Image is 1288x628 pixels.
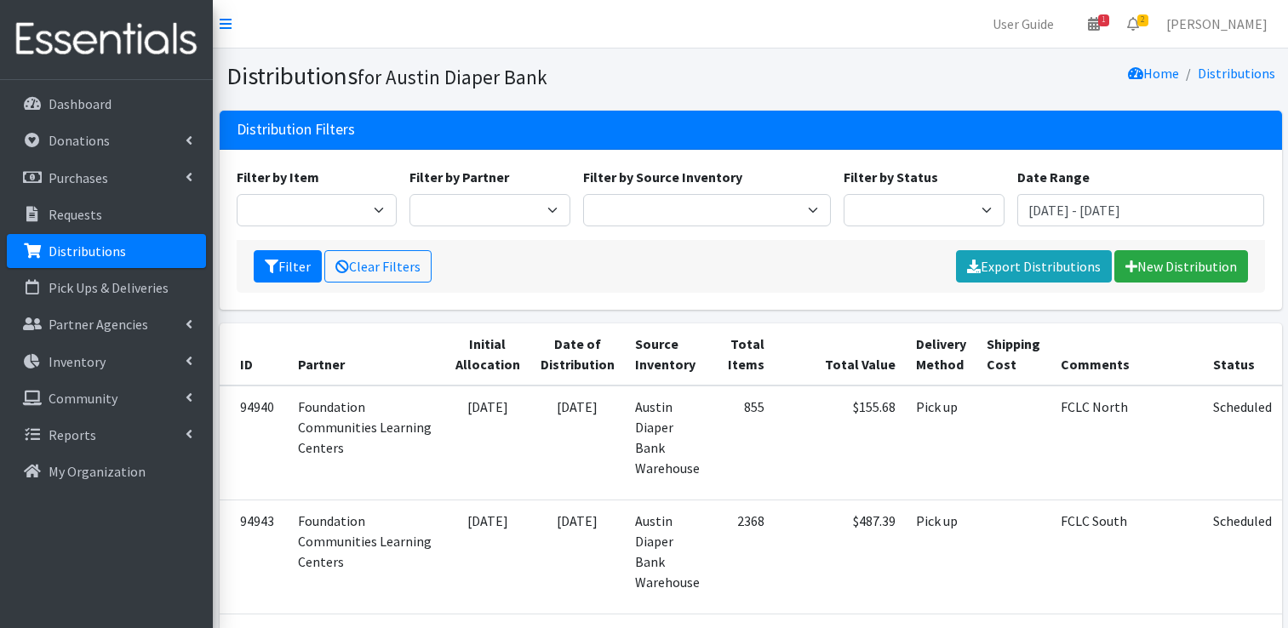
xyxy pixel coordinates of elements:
[710,385,775,500] td: 855
[1050,385,1203,500] td: FCLC North
[7,271,206,305] a: Pick Ups & Deliveries
[220,323,288,385] th: ID
[1017,167,1090,187] label: Date Range
[1203,385,1282,500] td: Scheduled
[445,323,530,385] th: Initial Allocation
[288,500,445,614] td: Foundation Communities Learning Centers
[530,323,625,385] th: Date of Distribution
[49,243,126,260] p: Distributions
[7,87,206,121] a: Dashboard
[7,234,206,268] a: Distributions
[1153,7,1281,41] a: [PERSON_NAME]
[844,167,938,187] label: Filter by Status
[7,161,206,195] a: Purchases
[7,418,206,452] a: Reports
[976,323,1050,385] th: Shipping Cost
[254,250,322,283] button: Filter
[49,169,108,186] p: Purchases
[956,250,1112,283] a: Export Distributions
[288,323,445,385] th: Partner
[288,385,445,500] td: Foundation Communities Learning Centers
[979,7,1068,41] a: User Guide
[49,390,117,407] p: Community
[7,197,206,231] a: Requests
[625,323,710,385] th: Source Inventory
[49,206,102,223] p: Requests
[220,500,288,614] td: 94943
[226,61,745,91] h1: Distributions
[625,500,710,614] td: Austin Diaper Bank Warehouse
[775,500,906,614] td: $487.39
[7,307,206,341] a: Partner Agencies
[906,500,976,614] td: Pick up
[7,345,206,379] a: Inventory
[7,11,206,68] img: HumanEssentials
[1074,7,1113,41] a: 1
[324,250,432,283] a: Clear Filters
[1198,65,1275,82] a: Distributions
[530,385,625,500] td: [DATE]
[49,316,148,333] p: Partner Agencies
[1137,14,1148,26] span: 2
[625,385,710,500] td: Austin Diaper Bank Warehouse
[49,463,146,480] p: My Organization
[530,500,625,614] td: [DATE]
[1017,194,1265,226] input: January 1, 2011 - December 31, 2011
[1203,500,1282,614] td: Scheduled
[710,500,775,614] td: 2368
[220,385,288,500] td: 94940
[1050,500,1203,614] td: FCLC South
[1050,323,1203,385] th: Comments
[49,353,106,370] p: Inventory
[358,65,547,89] small: for Austin Diaper Bank
[237,121,355,139] h3: Distribution Filters
[710,323,775,385] th: Total Items
[445,385,530,500] td: [DATE]
[409,167,509,187] label: Filter by Partner
[7,123,206,157] a: Donations
[583,167,742,187] label: Filter by Source Inventory
[1114,250,1248,283] a: New Distribution
[1098,14,1109,26] span: 1
[49,132,110,149] p: Donations
[1203,323,1282,385] th: Status
[7,381,206,415] a: Community
[7,454,206,488] a: My Organization
[775,385,906,500] td: $155.68
[445,500,530,614] td: [DATE]
[49,426,96,443] p: Reports
[906,385,976,500] td: Pick up
[1128,65,1179,82] a: Home
[49,279,169,296] p: Pick Ups & Deliveries
[775,323,906,385] th: Total Value
[906,323,976,385] th: Delivery Method
[1113,7,1153,41] a: 2
[237,167,319,187] label: Filter by Item
[49,95,112,112] p: Dashboard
